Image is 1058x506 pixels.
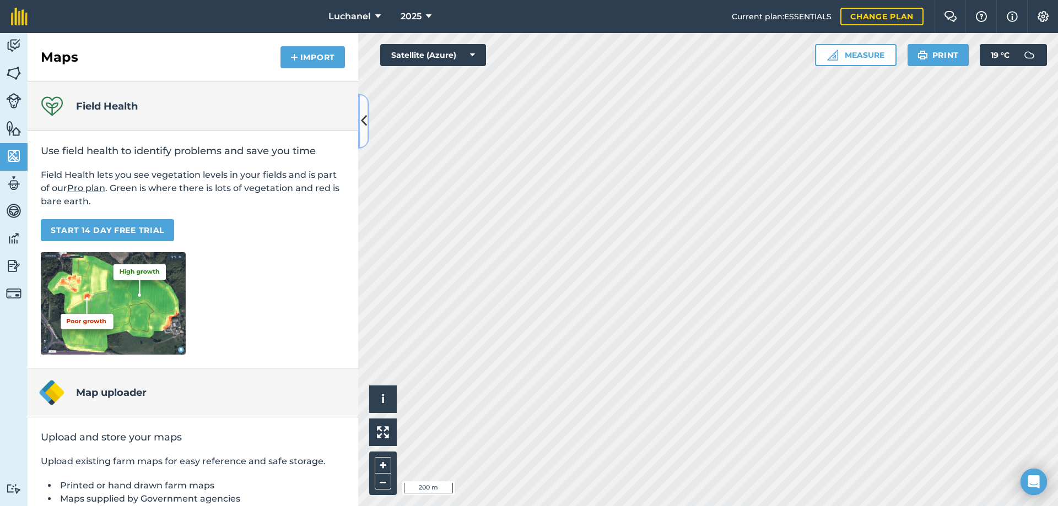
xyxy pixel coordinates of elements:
button: – [375,474,391,489]
img: svg+xml;base64,PD94bWwgdmVyc2lvbj0iMS4wIiBlbmNvZGluZz0idXRmLTgiPz4KPCEtLSBHZW5lcmF0b3I6IEFkb2JlIE... [6,93,21,108]
span: i [381,392,385,406]
a: Pro plan [67,183,105,193]
img: svg+xml;base64,PD94bWwgdmVyc2lvbj0iMS4wIiBlbmNvZGluZz0idXRmLTgiPz4KPCEtLSBHZW5lcmF0b3I6IEFkb2JlIE... [1018,44,1040,66]
h2: Maps [41,48,78,66]
img: svg+xml;base64,PHN2ZyB4bWxucz0iaHR0cDovL3d3dy53My5vcmcvMjAwMC9zdmciIHdpZHRoPSIxOSIgaGVpZ2h0PSIyNC... [917,48,928,62]
button: Print [908,44,969,66]
img: svg+xml;base64,PHN2ZyB4bWxucz0iaHR0cDovL3d3dy53My5vcmcvMjAwMC9zdmciIHdpZHRoPSI1NiIgaGVpZ2h0PSI2MC... [6,120,21,137]
span: Current plan : ESSENTIALS [732,10,832,23]
li: Maps supplied by Government agencies [57,492,345,505]
img: fieldmargin Logo [11,8,28,25]
p: Upload existing farm maps for easy reference and safe storage. [41,455,345,468]
img: svg+xml;base64,PD94bWwgdmVyc2lvbj0iMS4wIiBlbmNvZGluZz0idXRmLTgiPz4KPCEtLSBHZW5lcmF0b3I6IEFkb2JlIE... [6,203,21,219]
a: Change plan [840,8,924,25]
button: Satellite (Azure) [380,44,486,66]
button: Import [280,46,345,68]
span: 19 ° C [991,44,1010,66]
img: svg+xml;base64,PD94bWwgdmVyc2lvbj0iMS4wIiBlbmNvZGluZz0idXRmLTgiPz4KPCEtLSBHZW5lcmF0b3I6IEFkb2JlIE... [6,230,21,247]
button: i [369,385,397,413]
button: + [375,457,391,474]
img: svg+xml;base64,PD94bWwgdmVyc2lvbj0iMS4wIiBlbmNvZGluZz0idXRmLTgiPz4KPCEtLSBHZW5lcmF0b3I6IEFkb2JlIE... [6,258,21,274]
li: Printed or hand drawn farm maps [57,479,345,492]
h2: Use field health to identify problems and save you time [41,144,345,157]
p: Field Health lets you see vegetation levels in your fields and is part of our . Green is where th... [41,168,345,208]
img: Map uploader logo [39,379,65,406]
img: svg+xml;base64,PHN2ZyB4bWxucz0iaHR0cDovL3d3dy53My5vcmcvMjAwMC9zdmciIHdpZHRoPSI1NiIgaGVpZ2h0PSI2MC... [6,148,21,164]
img: svg+xml;base64,PHN2ZyB4bWxucz0iaHR0cDovL3d3dy53My5vcmcvMjAwMC9zdmciIHdpZHRoPSIxNCIgaGVpZ2h0PSIyNC... [290,51,298,64]
div: Open Intercom Messenger [1021,469,1047,495]
img: svg+xml;base64,PD94bWwgdmVyc2lvbj0iMS4wIiBlbmNvZGluZz0idXRmLTgiPz4KPCEtLSBHZW5lcmF0b3I6IEFkb2JlIE... [6,483,21,494]
img: A cog icon [1037,11,1050,22]
img: svg+xml;base64,PHN2ZyB4bWxucz0iaHR0cDovL3d3dy53My5vcmcvMjAwMC9zdmciIHdpZHRoPSIxNyIgaGVpZ2h0PSIxNy... [1007,10,1018,23]
a: START 14 DAY FREE TRIAL [41,219,174,241]
img: Ruler icon [827,50,838,61]
h4: Map uploader [76,385,147,400]
img: svg+xml;base64,PD94bWwgdmVyc2lvbj0iMS4wIiBlbmNvZGluZz0idXRmLTgiPz4KPCEtLSBHZW5lcmF0b3I6IEFkb2JlIE... [6,37,21,54]
span: Luchanel [328,10,371,23]
button: 19 °C [980,44,1047,66]
h4: Field Health [76,99,138,114]
img: Four arrows, one pointing top left, one top right, one bottom right and the last bottom left [377,426,389,438]
img: svg+xml;base64,PHN2ZyB4bWxucz0iaHR0cDovL3d3dy53My5vcmcvMjAwMC9zdmciIHdpZHRoPSI1NiIgaGVpZ2h0PSI2MC... [6,65,21,81]
img: svg+xml;base64,PD94bWwgdmVyc2lvbj0iMS4wIiBlbmNvZGluZz0idXRmLTgiPz4KPCEtLSBHZW5lcmF0b3I6IEFkb2JlIE... [6,175,21,192]
button: Measure [815,44,897,66]
img: svg+xml;base64,PD94bWwgdmVyc2lvbj0iMS4wIiBlbmNvZGluZz0idXRmLTgiPz4KPCEtLSBHZW5lcmF0b3I6IEFkb2JlIE... [6,286,21,301]
span: 2025 [401,10,422,23]
img: A question mark icon [975,11,988,22]
img: Two speech bubbles overlapping with the left bubble in the forefront [944,11,957,22]
h2: Upload and store your maps [41,431,345,444]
